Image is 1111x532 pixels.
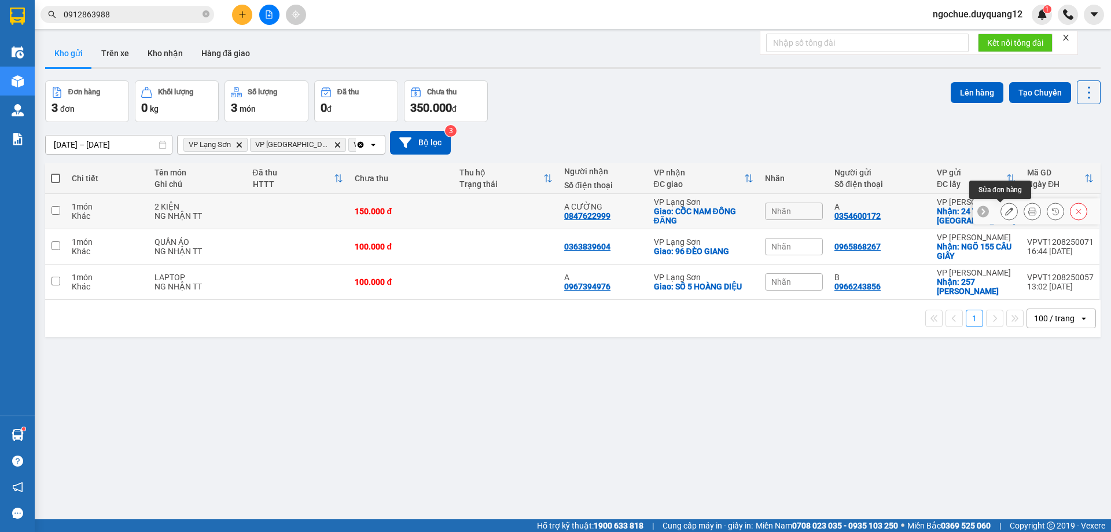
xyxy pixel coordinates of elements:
[12,429,24,441] img: warehouse-icon
[355,277,448,287] div: 100.000 đ
[225,80,308,122] button: Số lượng3món
[654,247,753,256] div: Giao: 96 ĐÈO GIANG
[12,482,23,493] span: notification
[158,88,193,96] div: Khối lượng
[203,10,209,17] span: close-circle
[937,242,1016,261] div: Nhận: NGÕ 155 CẦU GIẤY
[1079,314,1088,323] svg: open
[138,39,192,67] button: Kho nhận
[459,168,543,177] div: Thu hộ
[410,101,452,115] span: 350.000
[10,8,25,25] img: logo-vxr
[907,519,991,532] span: Miền Bắc
[12,508,23,519] span: message
[663,519,753,532] span: Cung cấp máy in - giấy in:
[12,46,24,58] img: warehouse-icon
[192,39,259,67] button: Hàng đã giao
[924,7,1032,21] span: ngochue.duyquang12
[654,273,753,282] div: VP Lạng Sơn
[236,141,242,148] svg: Delete
[1027,237,1094,247] div: VPVT1208250071
[92,39,138,67] button: Trên xe
[459,179,543,189] div: Trạng thái
[259,5,279,25] button: file-add
[1027,273,1094,282] div: VPVT1208250057
[937,207,1016,225] div: Nhận: 24 VĂN PHÚ HÀ ĐÔNG
[1037,9,1047,20] img: icon-new-feature
[1084,5,1104,25] button: caret-down
[765,174,823,183] div: Nhãn
[265,10,273,19] span: file-add
[154,282,241,291] div: NG NHẬN TT
[45,39,92,67] button: Kho gửi
[232,5,252,25] button: plus
[901,523,904,528] span: ⚪️
[348,138,437,152] span: VP Minh Khai, close by backspace
[951,82,1003,103] button: Lên hàng
[356,140,365,149] svg: Clear all
[648,163,759,194] th: Toggle SortBy
[292,10,300,19] span: aim
[1027,282,1094,291] div: 13:02 [DATE]
[231,101,237,115] span: 3
[1009,82,1071,103] button: Tạo Chuyến
[154,273,241,282] div: LAPTOP
[654,197,753,207] div: VP Lạng Sơn
[355,207,448,216] div: 150.000 đ
[654,168,744,177] div: VP nhận
[771,277,791,287] span: Nhãn
[834,242,881,251] div: 0965868267
[154,247,241,256] div: NG NHẬN TT
[454,163,558,194] th: Toggle SortBy
[72,237,143,247] div: 1 món
[45,80,129,122] button: Đơn hàng3đơn
[966,310,983,327] button: 1
[154,211,241,221] div: NG NHẬN TT
[327,104,332,113] span: đ
[834,211,881,221] div: 0354600172
[314,80,398,122] button: Đã thu0đ
[1027,247,1094,256] div: 16:44 [DATE]
[937,233,1016,242] div: VP [PERSON_NAME]
[354,140,420,149] span: VP Minh Khai
[1062,34,1070,42] span: close
[255,140,329,149] span: VP Hà Nội
[238,10,247,19] span: plus
[1027,168,1084,177] div: Mã GD
[183,138,248,152] span: VP Lạng Sơn, close by backspace
[654,282,753,291] div: Giao: SỐ 5 HOÀNG DIỆU
[834,273,925,282] div: B
[240,104,256,113] span: món
[792,521,898,530] strong: 0708 023 035 - 0935 103 250
[72,273,143,282] div: 1 món
[203,9,209,20] span: close-circle
[564,282,610,291] div: 0967394976
[154,202,241,211] div: 2 KIỆN
[12,456,23,467] span: question-circle
[64,8,200,21] input: Tìm tên, số ĐT hoặc mã đơn
[46,135,172,154] input: Select a date range.
[1043,5,1051,13] sup: 1
[337,88,359,96] div: Đã thu
[564,211,610,221] div: 0847622999
[286,5,306,25] button: aim
[654,207,753,225] div: Giao: CỐC NAM ĐỒNG ĐĂNG
[253,168,334,177] div: Đã thu
[931,163,1021,194] th: Toggle SortBy
[60,104,75,113] span: đơn
[756,519,898,532] span: Miền Nam
[1021,163,1099,194] th: Toggle SortBy
[48,10,56,19] span: search
[72,247,143,256] div: Khác
[369,140,378,149] svg: open
[12,104,24,116] img: warehouse-icon
[390,131,451,155] button: Bộ lọc
[834,179,925,189] div: Số điện thoại
[937,179,1006,189] div: ĐC lấy
[564,181,642,190] div: Số điện thoại
[937,197,1016,207] div: VP [PERSON_NAME]
[445,125,457,137] sup: 3
[969,181,1031,199] div: Sửa đơn hàng
[150,104,159,113] span: kg
[135,80,219,122] button: Khối lượng0kg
